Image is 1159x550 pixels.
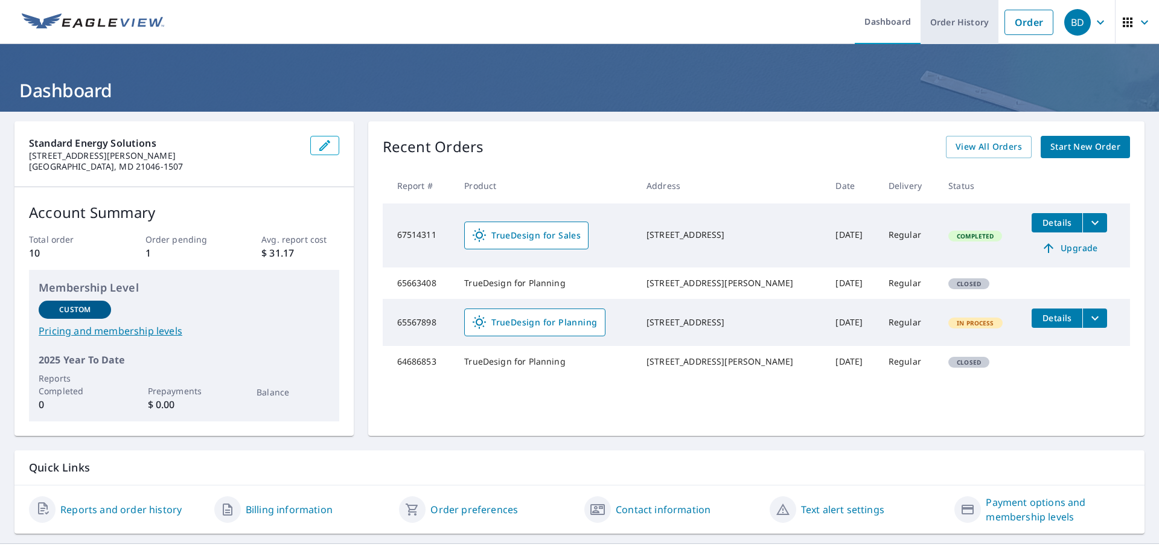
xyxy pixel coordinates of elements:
[1064,9,1091,36] div: BD
[29,233,106,246] p: Total order
[60,502,182,517] a: Reports and order history
[616,502,710,517] a: Contact information
[430,502,518,517] a: Order preferences
[39,372,111,397] p: Reports Completed
[148,385,220,397] p: Prepayments
[637,168,826,203] th: Address
[261,246,339,260] p: $ 31.17
[879,168,939,203] th: Delivery
[950,280,988,288] span: Closed
[956,139,1022,155] span: View All Orders
[879,346,939,377] td: Regular
[801,502,884,517] a: Text alert settings
[647,356,816,368] div: [STREET_ADDRESS][PERSON_NAME]
[39,324,330,338] a: Pricing and membership levels
[939,168,1022,203] th: Status
[1032,238,1107,258] a: Upgrade
[39,280,330,296] p: Membership Level
[826,203,879,267] td: [DATE]
[826,299,879,346] td: [DATE]
[1032,213,1082,232] button: detailsBtn-67514311
[1050,139,1120,155] span: Start New Order
[39,397,111,412] p: 0
[1004,10,1053,35] a: Order
[1039,312,1075,324] span: Details
[261,233,339,246] p: Avg. report cost
[464,309,605,336] a: TrueDesign for Planning
[39,353,330,367] p: 2025 Year To Date
[383,168,455,203] th: Report #
[383,136,484,158] p: Recent Orders
[647,316,816,328] div: [STREET_ADDRESS]
[1039,241,1100,255] span: Upgrade
[472,315,597,330] span: TrueDesign for Planning
[1039,217,1075,228] span: Details
[455,267,637,299] td: TrueDesign for Planning
[464,222,589,249] a: TrueDesign for Sales
[14,78,1145,103] h1: Dashboard
[946,136,1032,158] a: View All Orders
[647,277,816,289] div: [STREET_ADDRESS][PERSON_NAME]
[1082,213,1107,232] button: filesDropdownBtn-67514311
[1041,136,1130,158] a: Start New Order
[383,203,455,267] td: 67514311
[383,267,455,299] td: 65663408
[826,346,879,377] td: [DATE]
[472,228,581,243] span: TrueDesign for Sales
[59,304,91,315] p: Custom
[29,460,1130,475] p: Quick Links
[879,203,939,267] td: Regular
[879,299,939,346] td: Regular
[145,233,223,246] p: Order pending
[29,161,301,172] p: [GEOGRAPHIC_DATA], MD 21046-1507
[29,246,106,260] p: 10
[1082,309,1107,328] button: filesDropdownBtn-65567898
[383,346,455,377] td: 64686853
[145,246,223,260] p: 1
[22,13,164,31] img: EV Logo
[826,168,879,203] th: Date
[148,397,220,412] p: $ 0.00
[257,386,329,398] p: Balance
[950,232,1001,240] span: Completed
[383,299,455,346] td: 65567898
[455,346,637,377] td: TrueDesign for Planning
[950,319,1001,327] span: In Process
[647,229,816,241] div: [STREET_ADDRESS]
[986,495,1130,524] a: Payment options and membership levels
[246,502,333,517] a: Billing information
[879,267,939,299] td: Regular
[826,267,879,299] td: [DATE]
[455,168,637,203] th: Product
[29,136,301,150] p: Standard Energy Solutions
[950,358,988,366] span: Closed
[1032,309,1082,328] button: detailsBtn-65567898
[29,150,301,161] p: [STREET_ADDRESS][PERSON_NAME]
[29,202,339,223] p: Account Summary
